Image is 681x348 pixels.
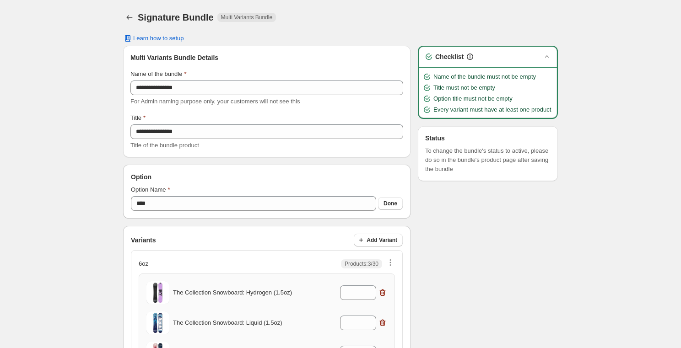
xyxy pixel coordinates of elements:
[130,142,199,149] span: Title of the bundle product
[345,260,378,268] span: Products: 3 /30
[131,236,156,245] span: Variants
[123,11,136,24] button: Back
[118,32,189,45] button: Learn how to setup
[433,72,536,81] span: Name of the bundle must not be empty
[384,200,397,207] span: Done
[133,35,184,42] span: Learn how to setup
[146,311,169,334] img: The Collection Snowboard: Liquid (1.5oz)
[139,259,148,268] p: 6oz
[130,70,187,79] label: Name of the bundle
[173,288,293,297] p: The Collection Snowboard: Hydrogen (1.5oz)
[425,134,551,143] h3: Status
[173,318,293,327] p: The Collection Snowboard: Liquid (1.5oz)
[146,281,169,304] img: The Collection Snowboard: Hydrogen (1.5oz)
[138,12,214,23] h1: Signature Bundle
[130,53,403,62] h3: Multi Variants Bundle Details
[130,98,300,105] span: For Admin naming purpose only, your customers will not see this
[435,52,464,61] h3: Checklist
[367,236,397,244] span: Add Variant
[131,185,170,194] label: Option Name
[354,234,403,246] button: Add Variant
[433,94,513,103] span: Option title must not be empty
[130,113,146,123] label: Title
[378,197,403,210] button: Done
[425,146,551,174] span: To change the bundle's status to active, please do so in the bundle's product page after saving t...
[433,105,551,114] span: Every variant must have at least one product
[221,14,273,21] span: Multi Variants Bundle
[131,172,151,182] span: Option
[433,83,495,92] span: Title must not be empty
